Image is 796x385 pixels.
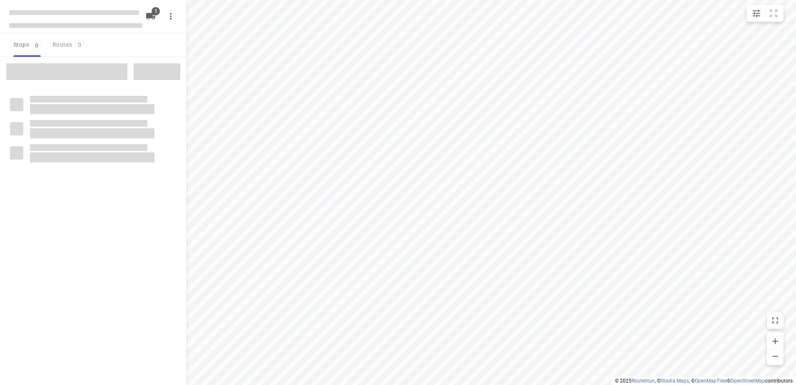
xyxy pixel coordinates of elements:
[731,378,765,384] a: OpenStreetMap
[748,5,765,22] button: Map settings
[695,378,727,384] a: OpenMapTiles
[632,378,655,384] a: Routetitan
[615,378,793,384] li: © 2025 , © , © © contributors
[746,5,784,22] div: small contained button group
[661,378,689,384] a: Stadia Maps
